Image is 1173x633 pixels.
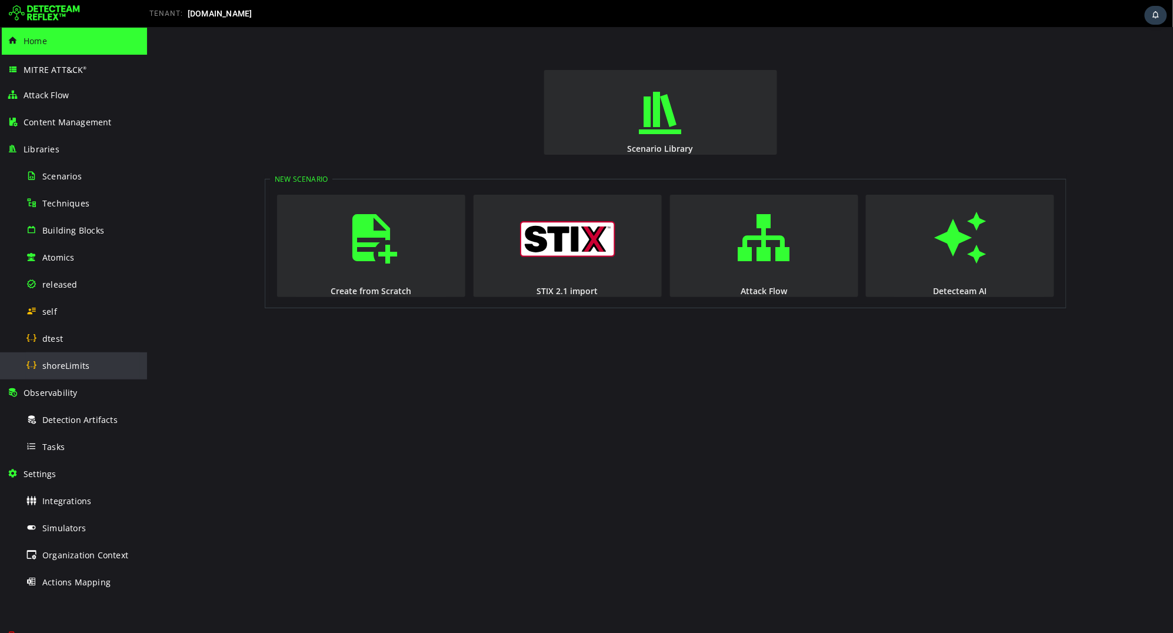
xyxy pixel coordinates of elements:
[397,43,630,128] button: Scenario Library
[523,168,711,270] button: Attack Flow
[42,414,118,425] span: Detection Artifacts
[24,468,56,479] span: Settings
[130,168,318,270] button: Create from Scratch
[24,116,112,128] span: Content Management
[373,194,468,230] img: logo_stix.svg
[42,333,63,344] span: dtest
[42,495,91,507] span: Integrations
[42,198,89,209] span: Techniques
[24,89,69,101] span: Attack Flow
[42,360,89,371] span: shoreLimits
[24,64,87,75] span: MITRE ATT&CK
[1145,6,1167,25] div: Task Notifications
[326,168,515,270] button: STIX 2.1 import
[718,258,908,269] div: Detecteam AI
[9,4,80,23] img: Detecteam logo
[719,168,907,270] button: Detecteam AI
[42,279,78,290] span: released
[123,147,185,157] legend: New Scenario
[396,116,631,127] div: Scenario Library
[42,549,128,561] span: Organization Context
[24,387,78,398] span: Observability
[24,35,47,46] span: Home
[42,441,65,452] span: Tasks
[42,522,86,534] span: Simulators
[42,306,57,317] span: self
[83,65,86,71] sup: ®
[325,258,516,269] div: STIX 2.1 import
[42,225,104,236] span: Building Blocks
[24,144,59,155] span: Libraries
[149,9,183,18] span: TENANT:
[42,171,82,182] span: Scenarios
[522,258,712,269] div: Attack Flow
[188,9,252,18] span: [DOMAIN_NAME]
[129,258,319,269] div: Create from Scratch
[42,577,111,588] span: Actions Mapping
[42,252,74,263] span: Atomics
